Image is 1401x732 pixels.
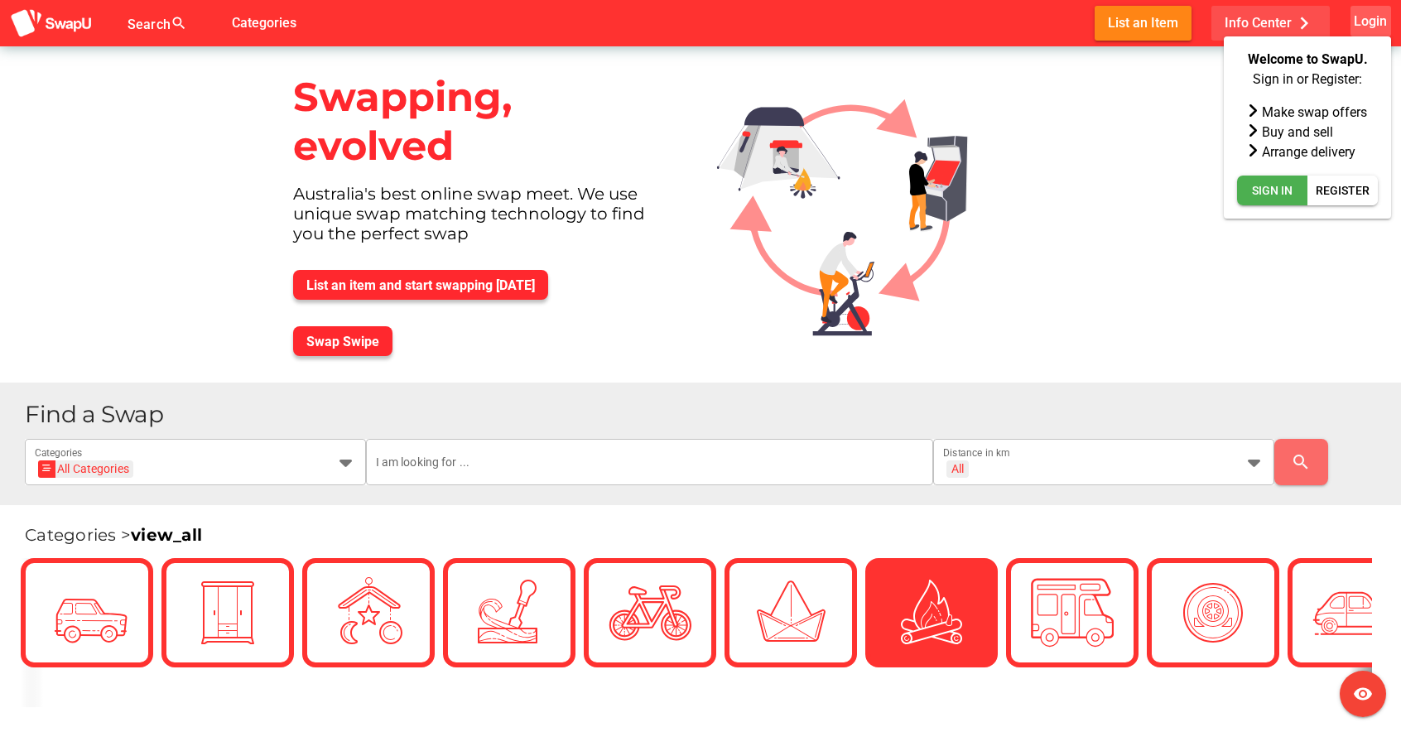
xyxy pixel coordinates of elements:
[1211,6,1330,40] button: Info Center
[280,60,691,184] div: Swapping, evolved
[1253,70,1362,89] div: Sign in or Register:
[376,439,924,485] input: I am looking for ...
[293,326,392,356] button: Swap Swipe
[25,402,1388,426] h1: Find a Swap
[1237,176,1307,205] button: Sign In
[1291,452,1311,472] i: search
[131,525,202,545] a: view_all
[1252,181,1293,200] span: Sign In
[306,334,379,349] span: Swap Swipe
[704,46,1008,355] img: Graphic.svg
[280,184,691,257] div: Australia's best online swap meet. We use unique swap matching technology to find you the perfect...
[293,270,548,300] button: List an item and start swapping [DATE]
[43,460,129,478] div: All Categories
[1316,181,1370,200] span: Register
[207,13,227,33] i: false
[1248,123,1367,142] div: Buy and sell
[219,14,310,30] a: Categories
[1108,12,1178,34] span: List an Item
[219,6,310,40] button: Categories
[25,525,202,545] span: Categories >
[1354,10,1387,32] span: Login
[1248,103,1367,123] div: Make swap offers
[1095,6,1192,40] button: List an Item
[1353,684,1373,704] i: visibility
[232,9,296,36] span: Categories
[1248,50,1368,70] div: Welcome to SwapU.
[1307,176,1378,205] button: Register
[306,277,535,293] span: List an item and start swapping [DATE]
[1292,11,1317,36] i: chevron_right
[1225,9,1317,36] span: Info Center
[1350,6,1391,36] button: Login
[10,8,93,39] img: aSD8y5uGLpzPJLYTcYcjNu3laj1c05W5KWf0Ds+Za8uybjssssuu+yyyy677LKX2n+PWMSDJ9a87AAAAABJRU5ErkJggg==
[951,461,964,476] div: All
[1248,142,1367,162] div: Arrange delivery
